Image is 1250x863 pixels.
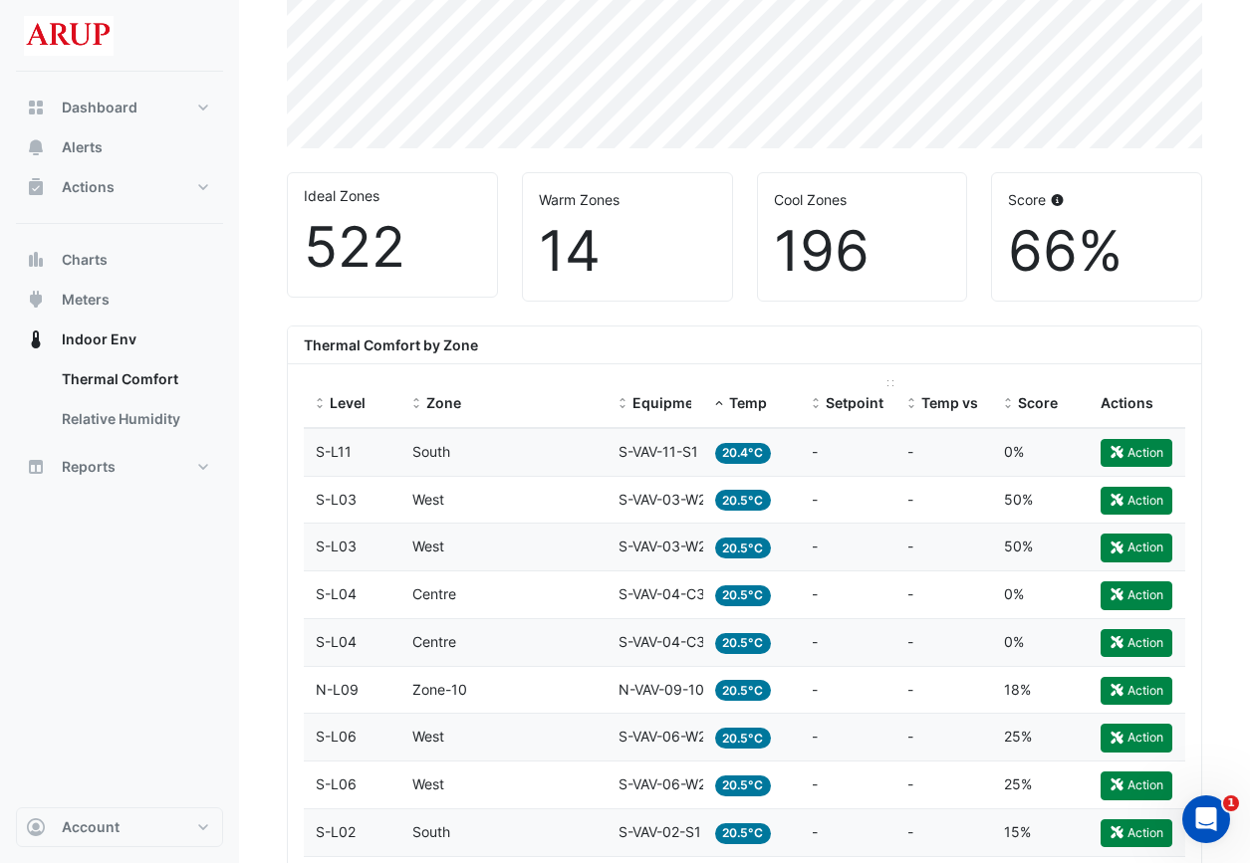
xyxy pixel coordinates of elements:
[16,167,223,207] button: Actions
[316,491,357,508] span: S-L03
[412,538,444,554] span: West
[1101,394,1153,411] span: Actions
[1101,487,1172,515] button: Action
[1004,728,1032,745] span: 25%
[316,443,352,460] span: S-L11
[812,728,818,745] span: -
[16,280,223,320] button: Meters
[16,127,223,167] button: Alerts
[812,775,818,792] span: -
[632,394,707,411] span: Equipment
[1004,775,1032,792] span: 25%
[1101,677,1172,705] button: Action
[24,16,114,56] img: Company Logo
[907,633,913,650] span: -
[907,538,913,554] span: -
[1101,581,1172,609] button: Action
[715,823,772,844] span: 20.5°C
[715,538,772,558] span: 20.5°C
[26,329,46,349] app-icon: Indoor Env
[1101,629,1172,657] button: Action
[1004,681,1031,698] span: 18%
[26,290,46,310] app-icon: Meters
[62,457,116,477] span: Reports
[316,538,357,554] span: S-L03
[1004,538,1033,554] span: 50%
[921,394,1039,411] span: Temp vs Setpoint
[812,538,818,554] span: -
[774,189,951,210] div: Cool Zones
[1223,795,1239,811] span: 1
[412,491,444,508] span: West
[1004,443,1024,460] span: 0%
[316,585,357,602] span: S-L04
[62,98,137,117] span: Dashboard
[812,633,818,650] span: -
[62,817,120,837] span: Account
[304,185,481,206] div: Ideal Zones
[619,633,705,650] span: S-VAV-04-C3
[316,823,356,840] span: S-L02
[16,447,223,487] button: Reports
[1004,491,1033,508] span: 50%
[412,681,467,698] span: Zone-10
[412,823,450,840] span: South
[619,443,698,460] span: S-VAV-11-S1
[619,538,706,554] span: S-VAV-03-W2
[907,728,913,745] span: -
[907,681,913,698] span: -
[1182,795,1230,843] iframe: Intercom live chat
[16,240,223,280] button: Charts
[715,443,772,464] span: 20.4°C
[412,775,444,792] span: West
[26,137,46,157] app-icon: Alerts
[619,728,706,745] span: S-VAV-06-W2
[316,633,357,650] span: S-L04
[907,491,913,508] span: -
[1101,439,1172,467] button: Action
[46,359,223,399] a: Thermal Comfort
[412,728,444,745] span: West
[26,98,46,117] app-icon: Dashboard
[412,633,456,650] span: Centre
[619,775,706,792] span: S-VAV-06-W2
[812,443,818,460] span: -
[812,491,818,508] span: -
[62,329,136,349] span: Indoor Env
[1008,189,1185,210] div: Score
[812,585,818,602] span: -
[715,633,772,654] span: 20.5°C
[1008,218,1185,285] div: 66%
[412,585,456,602] span: Centre
[1101,771,1172,799] button: Action
[729,394,767,411] span: Temp
[1101,819,1172,847] button: Action
[907,775,913,792] span: -
[619,823,701,840] span: S-VAV-02-S1
[304,214,481,281] div: 522
[26,250,46,270] app-icon: Charts
[316,775,357,792] span: S-L06
[62,177,115,197] span: Actions
[316,681,359,698] span: N-L09
[715,775,772,796] span: 20.5°C
[26,177,46,197] app-icon: Actions
[26,457,46,477] app-icon: Reports
[316,728,357,745] span: S-L06
[619,585,705,602] span: S-VAV-04-C3
[907,443,913,460] span: -
[1004,823,1031,840] span: 15%
[62,137,103,157] span: Alerts
[715,490,772,511] span: 20.5°C
[46,399,223,439] a: Relative Humidity
[16,807,223,847] button: Account
[826,394,883,411] span: Setpoint
[412,443,450,460] span: South
[907,585,913,602] span: -
[1101,534,1172,561] button: Action
[1004,633,1024,650] span: 0%
[715,585,772,606] span: 20.5°C
[62,250,108,270] span: Charts
[304,336,478,353] b: Thermal Comfort by Zone
[330,394,366,411] span: Level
